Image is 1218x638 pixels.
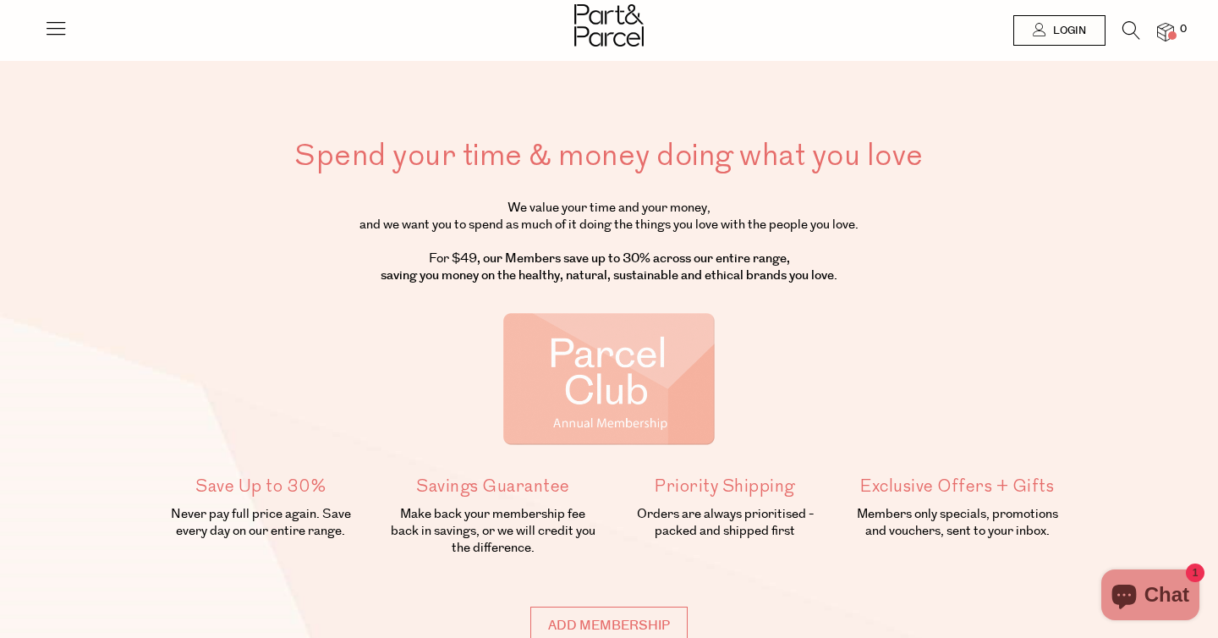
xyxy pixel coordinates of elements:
span: Login [1049,24,1086,38]
p: Never pay full price again. Save every day on our entire range. [154,506,368,540]
h5: Exclusive Offers + Gifts [850,474,1064,499]
h5: Savings Guarantee [386,474,600,499]
h5: Priority Shipping [618,474,832,499]
p: Orders are always prioritised - packed and shipped first [618,506,832,540]
span: 0 [1176,22,1191,37]
a: Login [1013,15,1106,46]
h5: Save Up to 30% [154,474,368,499]
p: We value your time and your money, and we want you to spend as much of it doing the things you lo... [154,200,1064,284]
img: Part&Parcel [574,4,644,47]
p: Members only specials, promotions and vouchers, sent to your inbox. [850,506,1064,540]
inbox-online-store-chat: Shopify online store chat [1096,569,1204,624]
h1: Spend your time & money doing what you love [154,135,1064,176]
a: 0 [1157,23,1174,41]
strong: , our Members save up to 30% across our entire range, saving you money on the healthy, natural, s... [381,250,837,284]
p: Make back your membership fee back in savings, or we will credit you the difference. [386,506,600,557]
